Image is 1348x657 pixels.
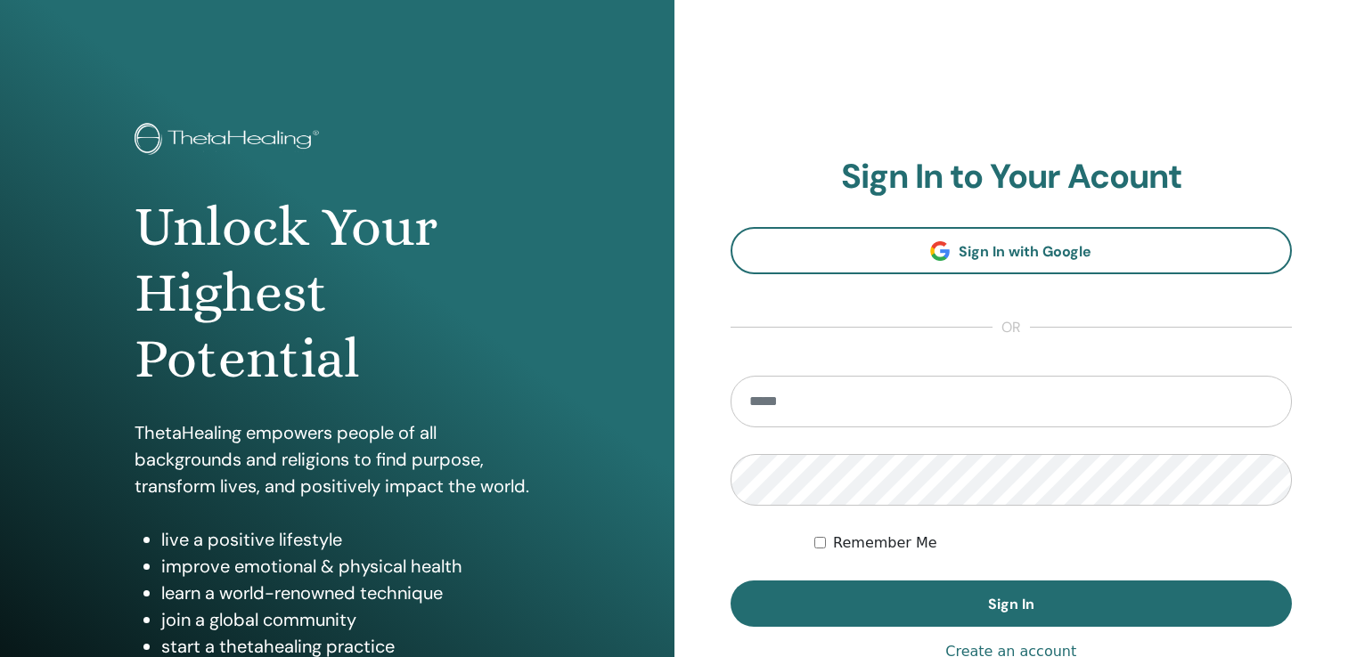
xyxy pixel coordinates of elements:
[161,606,539,633] li: join a global community
[731,227,1293,274] a: Sign In with Google
[959,242,1091,261] span: Sign In with Google
[161,580,539,606] li: learn a world-renowned technique
[135,194,539,393] h1: Unlock Your Highest Potential
[814,532,1292,554] div: Keep me authenticated indefinitely or until I manually logout
[135,419,539,499] p: ThetaHealing empowers people of all backgrounds and religions to find purpose, transform lives, a...
[161,526,539,553] li: live a positive lifestyle
[988,595,1034,613] span: Sign In
[731,157,1293,198] h2: Sign In to Your Acount
[833,532,937,554] label: Remember Me
[993,317,1030,338] span: or
[161,553,539,580] li: improve emotional & physical health
[731,580,1293,627] button: Sign In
